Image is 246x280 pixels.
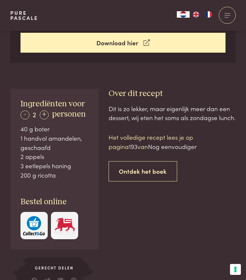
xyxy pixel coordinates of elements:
img: Delhaize [54,216,76,236]
div: + [40,110,49,119]
div: 40 g boter [20,124,88,134]
div: 200 g ricotta [20,171,88,180]
a: FR [202,11,215,18]
div: Dit is zo lekker, maar eigenlijk meer dan een dessert, wij eten het soms als zondagse lunch. [109,104,236,122]
h3: Over dit recept [109,89,236,99]
a: Ontdek het boek [109,161,177,181]
span: Gerecht delen [30,265,78,271]
a: PurePascale [10,10,38,21]
a: NL [177,11,190,18]
span: 193 [129,142,137,151]
span: Nog eenvoudiger [148,142,197,151]
button: Uw voorkeuren voor toestemming voor trackingtechnologieën [230,264,241,275]
div: - [20,110,29,119]
span: personen [52,110,86,118]
div: 3 eetlepels honing [20,161,88,171]
aside: Language selected: Nederlands [177,11,215,18]
a: EN [190,11,202,18]
p: Het volledige recept lees je op pagina van [109,133,236,151]
div: 1 handvol amandelen, geschaafd [20,134,88,152]
a: Download hier [20,33,226,53]
div: 2 appels [20,152,88,161]
h3: Bestel online [20,197,88,207]
div: Language [177,11,190,18]
img: c308188babc36a3a401bcb5cb7e020f4d5ab42f7cacd8327e500463a43eeb86c.svg [23,216,45,236]
span: 2 [33,109,36,119]
span: Ingrediënten voor [20,100,85,108]
ul: Language list [190,11,215,18]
